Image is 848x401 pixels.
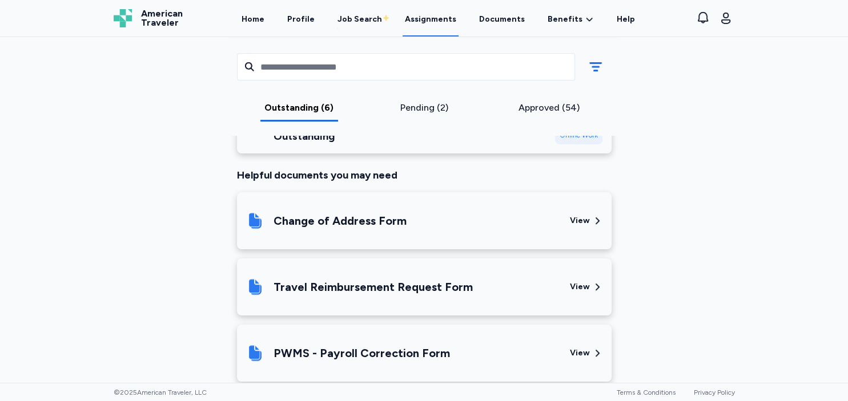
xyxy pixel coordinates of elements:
[694,388,735,396] a: Privacy Policy
[237,167,612,183] div: Helpful documents you may need
[570,281,590,293] div: View
[114,9,132,27] img: Logo
[403,1,459,37] a: Assignments
[570,347,590,359] div: View
[366,101,482,115] div: Pending (2)
[114,388,207,397] span: © 2025 American Traveler, LLC
[274,213,407,229] div: Change of Address Form
[548,14,594,25] a: Benefits
[337,14,382,25] div: Job Search
[555,126,602,144] div: Online Work
[491,101,607,115] div: Approved (54)
[548,14,582,25] span: Benefits
[274,128,447,144] div: Outstanding
[242,101,357,115] div: Outstanding (6)
[274,345,450,361] div: PWMS - Payroll Correction Form
[274,279,473,295] div: Travel Reimbursement Request Form
[141,9,183,27] span: American Traveler
[617,388,676,396] a: Terms & Conditions
[570,215,590,226] div: View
